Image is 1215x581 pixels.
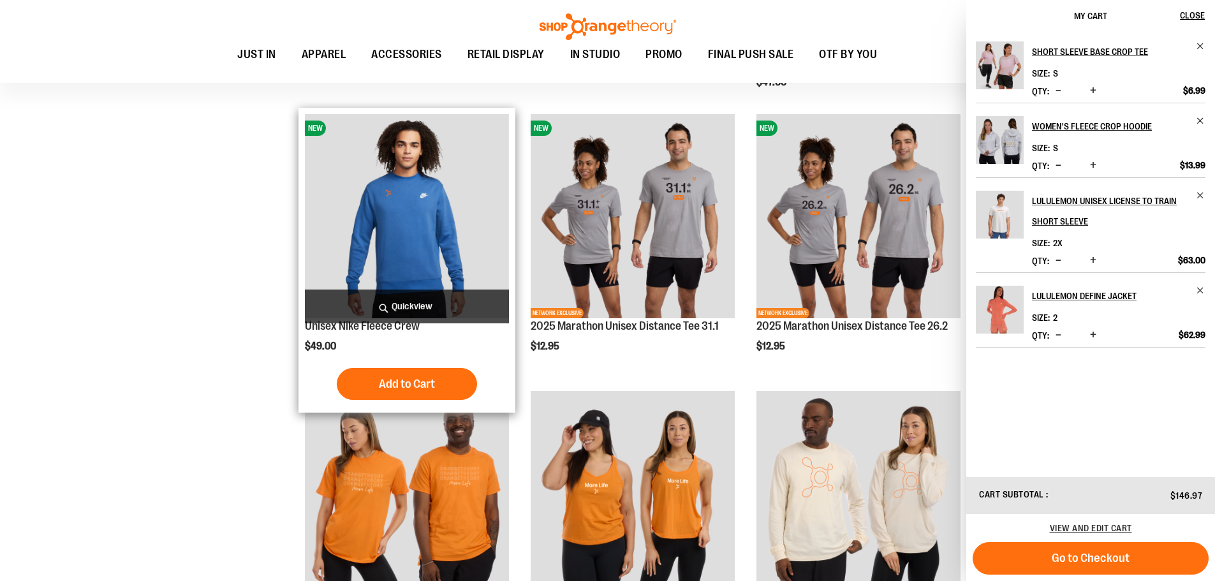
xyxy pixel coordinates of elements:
[379,377,435,391] span: Add to Cart
[531,320,719,332] a: 2025 Marathon Unisex Distance Tee 31.1
[1196,116,1205,126] a: Remove item
[750,108,967,385] div: product
[1032,256,1049,266] label: Qty
[1052,551,1130,565] span: Go to Checkout
[1032,41,1205,62] a: Short Sleeve Base Crop Tee
[708,40,794,69] span: FINAL PUSH SALE
[358,40,455,70] a: ACCESSORIES
[1032,313,1050,323] dt: Size
[645,40,682,69] span: PROMO
[976,41,1205,103] li: Product
[976,286,1024,342] a: lululemon Define Jacket
[1032,116,1188,136] h2: Women's Fleece Crop Hoodie
[1032,143,1050,153] dt: Size
[531,114,735,320] a: 2025 Marathon Unisex Distance Tee 31.1NEWNETWORK EXCLUSIVE
[1032,86,1049,96] label: Qty
[1196,191,1205,200] a: Remove item
[1053,68,1058,78] span: S
[976,191,1024,247] a: lululemon Unisex License to Train Short Sleeve
[531,341,561,352] span: $12.95
[298,108,515,413] div: product
[531,114,735,318] img: 2025 Marathon Unisex Distance Tee 31.1
[1196,286,1205,295] a: Remove item
[305,114,509,320] a: Unisex Nike Fleece CrewNEW
[1053,143,1058,153] span: S
[302,40,346,69] span: APPAREL
[570,40,621,69] span: IN STUDIO
[305,341,338,352] span: $49.00
[1087,254,1100,267] button: Increase product quantity
[976,41,1024,98] a: Short Sleeve Base Crop Tee
[976,41,1024,89] img: Short Sleeve Base Crop Tee
[337,368,477,400] button: Add to Cart
[531,308,584,318] span: NETWORK EXCLUSIVE
[1053,313,1057,323] span: 2
[538,13,678,40] img: Shop Orangetheory
[1032,191,1188,232] h2: lululemon Unisex License to Train Short Sleeve
[305,121,326,136] span: NEW
[1170,490,1203,501] span: $146.97
[979,489,1044,499] span: Cart Subtotal
[1052,254,1064,267] button: Decrease product quantity
[524,108,741,385] div: product
[557,40,633,70] a: IN STUDIO
[1032,238,1050,248] dt: Size
[756,114,961,318] img: 2025 Marathon Unisex Distance Tee 26.2
[806,40,890,70] a: OTF BY YOU
[1179,329,1205,341] span: $62.99
[756,114,961,320] a: 2025 Marathon Unisex Distance Tee 26.2NEWNETWORK EXCLUSIVE
[1180,159,1205,171] span: $13.99
[756,341,787,352] span: $12.95
[1087,159,1100,172] button: Increase product quantity
[1032,286,1205,306] a: lululemon Define Jacket
[1052,159,1064,172] button: Decrease product quantity
[1032,330,1049,341] label: Qty
[1178,254,1205,266] span: $63.00
[1087,329,1100,342] button: Increase product quantity
[455,40,557,70] a: RETAIL DISPLAY
[756,121,777,136] span: NEW
[1183,85,1205,96] span: $6.99
[976,272,1205,348] li: Product
[1032,41,1188,62] h2: Short Sleeve Base Crop Tee
[531,121,552,136] span: NEW
[1074,11,1107,21] span: My Cart
[225,40,289,70] a: JUST IN
[695,40,807,70] a: FINAL PUSH SALE
[1053,238,1063,248] span: 2X
[1032,161,1049,171] label: Qty
[305,114,509,318] img: Unisex Nike Fleece Crew
[756,320,948,332] a: 2025 Marathon Unisex Distance Tee 26.2
[976,286,1024,334] img: lululemon Define Jacket
[1032,286,1188,306] h2: lululemon Define Jacket
[1032,116,1205,136] a: Women's Fleece Crop Hoodie
[305,290,509,323] a: Quickview
[1032,191,1205,232] a: lululemon Unisex License to Train Short Sleeve
[1196,41,1205,51] a: Remove item
[633,40,695,70] a: PROMO
[1052,85,1064,98] button: Decrease product quantity
[976,177,1205,272] li: Product
[1052,329,1064,342] button: Decrease product quantity
[819,40,877,69] span: OTF BY YOU
[756,308,809,318] span: NETWORK EXCLUSIVE
[1032,68,1050,78] dt: Size
[1087,85,1100,98] button: Increase product quantity
[468,40,545,69] span: RETAIL DISPLAY
[976,116,1024,172] a: Women's Fleece Crop Hoodie
[976,103,1205,177] li: Product
[973,542,1209,575] button: Go to Checkout
[237,40,276,69] span: JUST IN
[1180,10,1205,20] span: Close
[289,40,359,69] a: APPAREL
[976,191,1024,239] img: lululemon Unisex License to Train Short Sleeve
[976,116,1024,164] img: Women's Fleece Crop Hoodie
[371,40,442,69] span: ACCESSORIES
[305,320,420,332] a: Unisex Nike Fleece Crew
[1050,523,1132,533] a: View and edit cart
